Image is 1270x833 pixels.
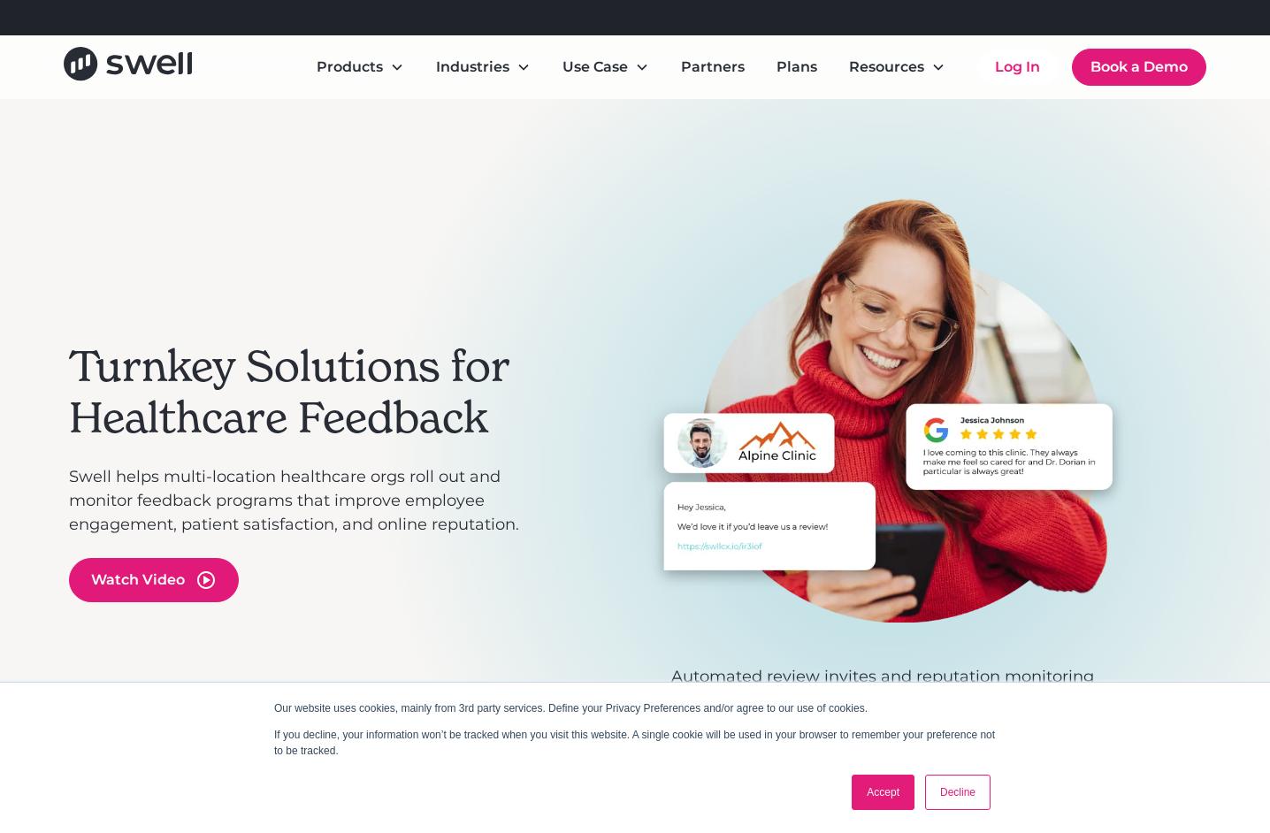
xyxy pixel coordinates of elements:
[1072,49,1206,86] a: Book a Demo
[274,727,996,759] p: If you decline, your information won’t be tracked when you visit this website. A single cookie wi...
[274,700,996,716] p: Our website uses cookies, mainly from 3rd party services. Define your Privacy Preferences and/or ...
[977,50,1058,85] a: Log In
[69,465,547,537] p: Swell helps multi-location healthcare orgs roll out and monitor feedback programs that improve em...
[564,198,1201,745] div: carousel
[64,47,192,87] a: home
[69,558,239,602] a: open lightbox
[548,50,663,85] div: Use Case
[317,57,383,78] div: Products
[436,57,509,78] div: Industries
[835,50,960,85] div: Resources
[422,50,545,85] div: Industries
[667,50,759,85] a: Partners
[564,198,1201,689] div: 1 of 3
[925,775,991,810] a: Decline
[302,50,418,85] div: Products
[91,569,185,591] div: Watch Video
[852,775,914,810] a: Accept
[562,57,628,78] div: Use Case
[849,57,924,78] div: Resources
[762,50,831,85] a: Plans
[69,341,547,443] h2: Turnkey Solutions for Healthcare Feedback
[564,665,1201,689] p: Automated review invites and reputation monitoring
